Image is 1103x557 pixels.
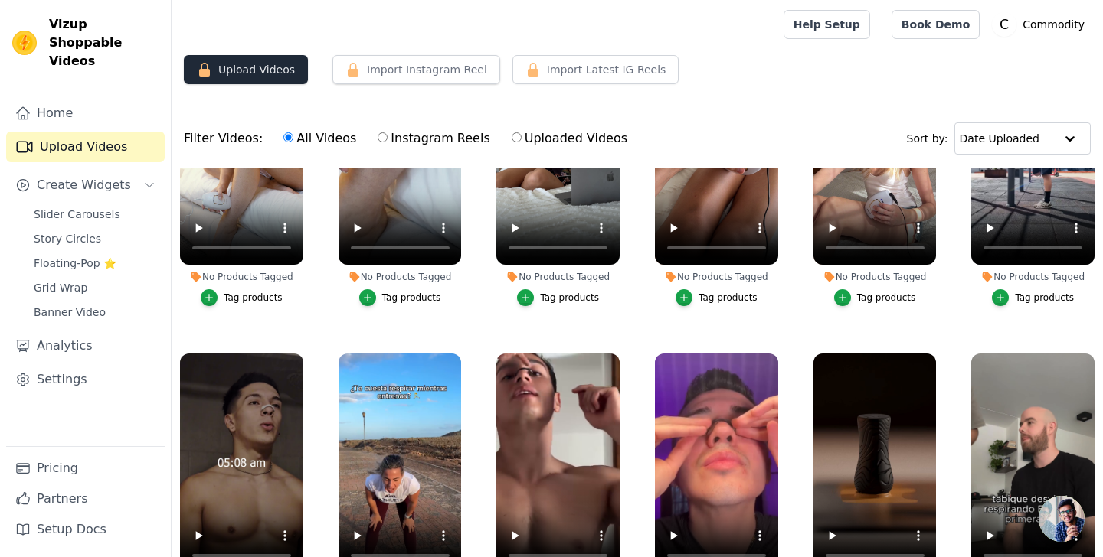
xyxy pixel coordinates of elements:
div: Filter Videos: [184,121,636,156]
div: No Products Tagged [813,271,937,283]
div: No Products Tagged [339,271,462,283]
div: Tag products [382,292,441,304]
button: Upload Videos [184,55,308,84]
div: No Products Tagged [496,271,620,283]
div: Tag products [1015,292,1074,304]
div: Tag products [540,292,599,304]
div: Sort by: [907,122,1092,155]
a: Home [6,98,165,129]
button: Tag products [517,289,599,306]
button: Tag products [201,289,283,306]
a: Grid Wrap [25,277,165,298]
div: Tag products [857,292,916,304]
a: Upload Videos [6,132,165,162]
div: Chat abierto [1039,496,1085,542]
a: Help Setup [784,10,870,39]
button: C Commodity [992,11,1091,38]
div: No Products Tagged [180,271,303,283]
a: Story Circles [25,228,165,249]
button: Tag products [992,289,1074,306]
text: C [1000,17,1009,32]
button: Tag products [834,289,916,306]
button: Import Latest IG Reels [512,55,679,84]
a: Setup Docs [6,514,165,545]
input: Uploaded Videos [512,132,522,142]
img: Vizup [12,31,37,55]
span: Create Widgets [37,176,131,194]
span: Story Circles [34,231,101,246]
button: Tag products [676,289,758,306]
label: Uploaded Videos [511,129,628,148]
span: Vizup Shoppable Videos [49,15,159,70]
a: Pricing [6,453,165,484]
input: Instagram Reels [378,132,388,142]
a: Settings [6,364,165,395]
span: Floating-Pop ⭐ [34,256,116,271]
button: Import Instagram Reel [332,55,500,84]
label: Instagram Reels [377,129,490,148]
p: Commodity [1016,11,1091,38]
a: Analytics [6,331,165,361]
a: Book Demo [892,10,980,39]
label: All Videos [283,129,357,148]
a: Partners [6,484,165,514]
div: Tag products [699,292,758,304]
button: Create Widgets [6,170,165,200]
a: Floating-Pop ⭐ [25,252,165,274]
div: No Products Tagged [971,271,1095,283]
div: No Products Tagged [655,271,778,283]
a: Banner Video [25,301,165,323]
span: Banner Video [34,305,106,320]
span: Grid Wrap [34,280,87,295]
div: Tag products [224,292,283,304]
span: Slider Carousels [34,207,120,222]
span: Import Latest IG Reels [547,62,666,77]
input: All Videos [283,132,293,142]
button: Tag products [359,289,441,306]
a: Slider Carousels [25,204,165,225]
